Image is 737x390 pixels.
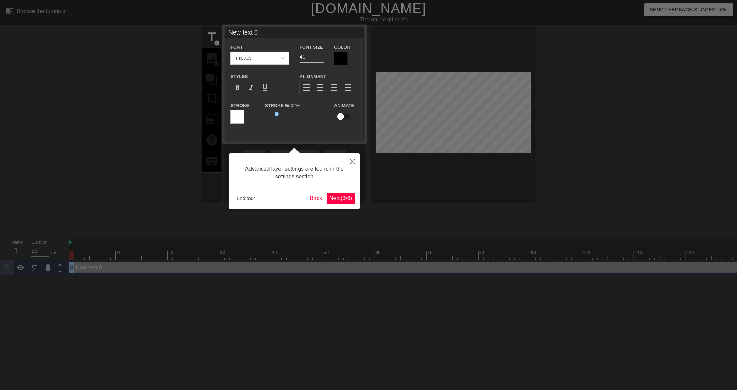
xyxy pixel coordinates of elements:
[307,193,325,204] button: Back
[327,193,355,204] button: Next
[329,195,352,201] span: Next ( 3 / 6 )
[234,158,355,188] div: Advanced layer settings are found in the settings section
[234,193,258,204] button: End tour
[345,153,360,169] button: Close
